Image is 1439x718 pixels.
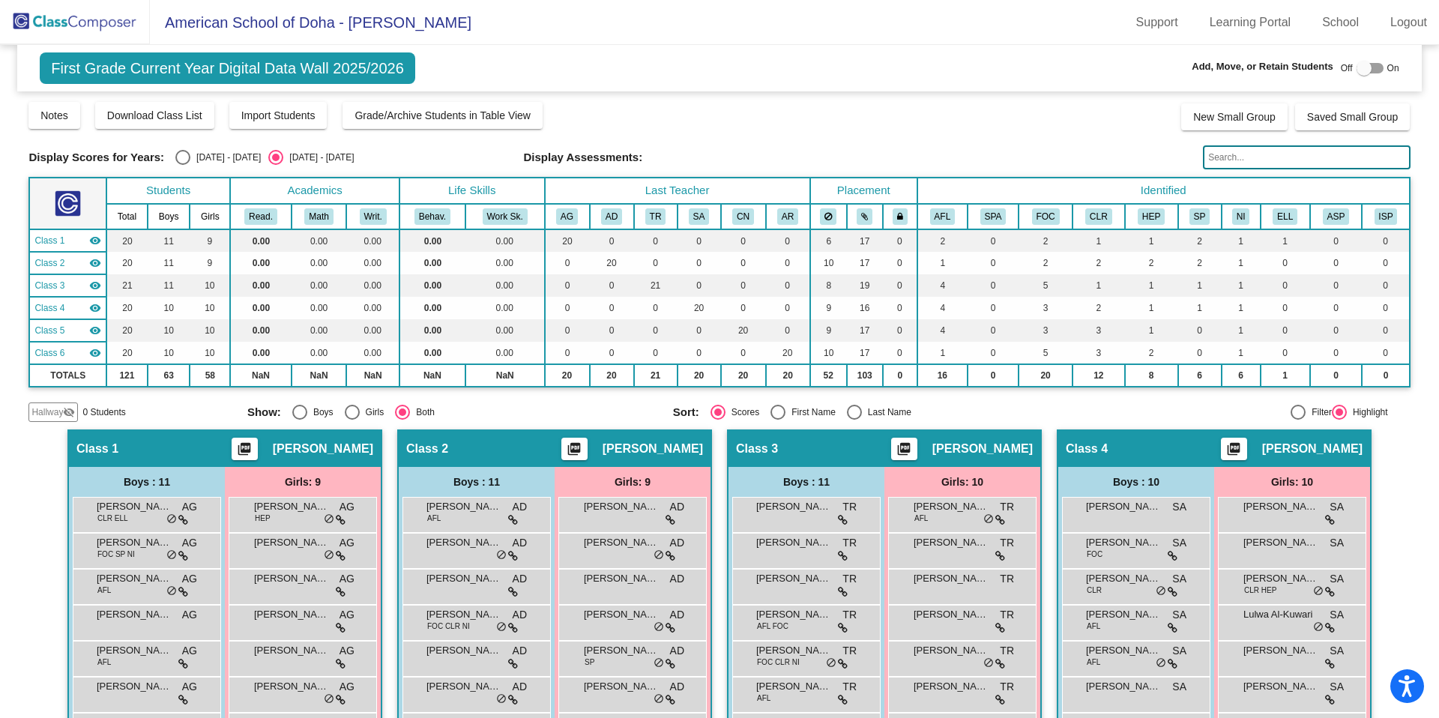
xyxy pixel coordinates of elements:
[355,109,531,121] span: Grade/Archive Students in Table View
[247,405,662,420] mat-radio-group: Select an option
[34,346,64,360] span: Class 6
[465,364,545,387] td: NaN
[1073,229,1125,252] td: 1
[634,364,678,387] td: 21
[1124,10,1190,34] a: Support
[601,208,622,225] button: AD
[1125,297,1178,319] td: 1
[1341,61,1353,75] span: Off
[230,178,399,204] th: Academics
[810,252,847,274] td: 10
[1198,10,1303,34] a: Learning Portal
[1310,274,1363,297] td: 0
[34,324,64,337] span: Class 5
[883,204,917,229] th: Keep with teacher
[399,178,545,204] th: Life Skills
[678,229,721,252] td: 0
[917,274,968,297] td: 4
[230,319,292,342] td: 0.00
[1222,252,1261,274] td: 1
[190,342,230,364] td: 10
[1178,229,1222,252] td: 2
[28,102,80,129] button: Notes
[930,208,956,225] button: AFL
[545,229,590,252] td: 20
[292,229,347,252] td: 0.00
[883,319,917,342] td: 0
[29,342,106,364] td: Ana Rivera - No Class Name
[556,208,578,225] button: AG
[891,438,917,460] button: Print Students Details
[1221,438,1247,460] button: Print Students Details
[883,274,917,297] td: 0
[346,297,399,319] td: 0.00
[1222,364,1261,387] td: 6
[1019,204,1073,229] th: Focus concerns
[399,229,465,252] td: 0.00
[399,319,465,342] td: 0.00
[766,252,810,274] td: 0
[1362,204,1409,229] th: Individualized Support Plan (academic or behavior)
[106,178,230,204] th: Students
[190,252,230,274] td: 9
[1261,319,1310,342] td: 0
[968,319,1019,342] td: 0
[106,204,148,229] th: Total
[590,297,634,319] td: 0
[230,342,292,364] td: 0.00
[148,342,190,364] td: 10
[968,342,1019,364] td: 0
[917,297,968,319] td: 4
[148,252,190,274] td: 11
[766,274,810,297] td: 0
[1019,319,1073,342] td: 3
[1362,297,1409,319] td: 0
[968,297,1019,319] td: 0
[1362,274,1409,297] td: 0
[917,204,968,229] th: Arabic Foreign Language
[399,274,465,297] td: 0.00
[89,325,101,337] mat-icon: visibility
[678,204,721,229] th: Sanna Arif
[766,229,810,252] td: 0
[847,364,883,387] td: 103
[106,342,148,364] td: 20
[346,252,399,274] td: 0.00
[721,274,766,297] td: 0
[230,274,292,297] td: 0.00
[1225,441,1243,462] mat-icon: picture_as_pdf
[561,438,588,460] button: Print Students Details
[1178,342,1222,364] td: 0
[1125,274,1178,297] td: 1
[1362,252,1409,274] td: 0
[1138,208,1165,225] button: HEP
[810,297,847,319] td: 9
[847,252,883,274] td: 17
[1362,319,1409,342] td: 0
[678,252,721,274] td: 0
[89,280,101,292] mat-icon: visibility
[678,319,721,342] td: 0
[346,364,399,387] td: NaN
[590,204,634,229] th: Alex Duncan
[292,252,347,274] td: 0.00
[465,229,545,252] td: 0.00
[29,364,106,387] td: TOTALS
[247,405,281,419] span: Show:
[40,109,68,121] span: Notes
[1019,364,1073,387] td: 20
[634,204,678,229] th: Tammy Redd
[883,364,917,387] td: 0
[1387,61,1399,75] span: On
[721,319,766,342] td: 20
[346,319,399,342] td: 0.00
[673,405,1087,420] mat-radio-group: Select an option
[1261,229,1310,252] td: 1
[29,319,106,342] td: Christal Nicolai - No Class Name
[590,229,634,252] td: 0
[810,274,847,297] td: 8
[1073,252,1125,274] td: 2
[917,178,1410,204] th: Identified
[465,297,545,319] td: 0.00
[399,342,465,364] td: 0.00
